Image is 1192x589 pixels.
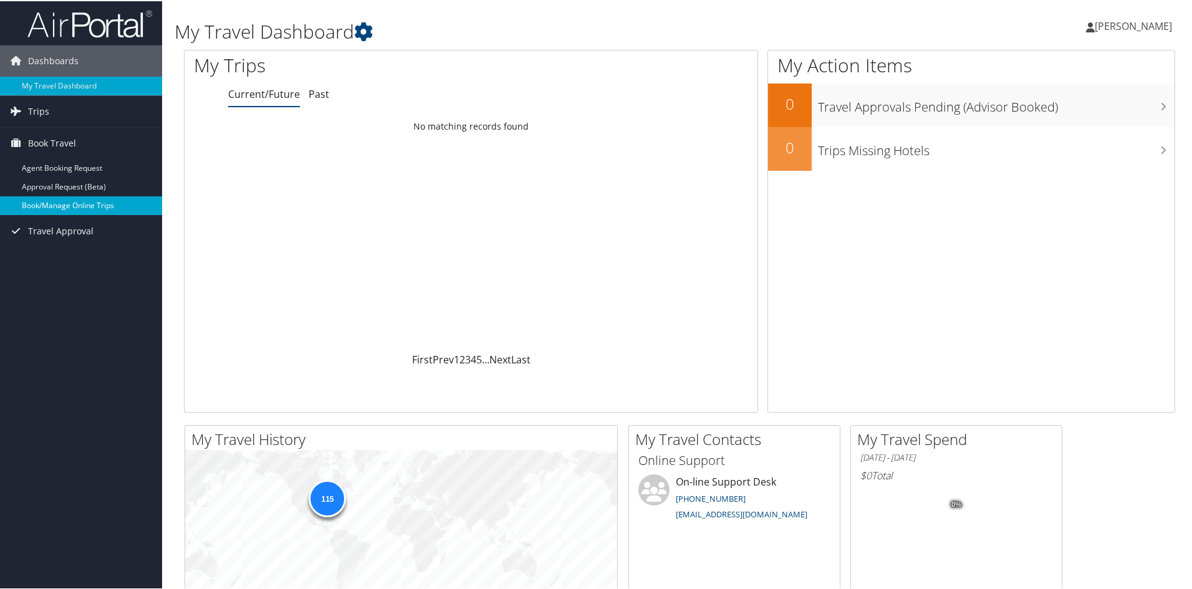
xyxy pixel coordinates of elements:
[309,478,346,515] div: 115
[768,82,1175,126] a: 0Travel Approvals Pending (Advisor Booked)
[768,92,812,113] h2: 0
[454,352,459,365] a: 1
[309,86,329,100] a: Past
[465,352,471,365] a: 3
[412,352,433,365] a: First
[28,214,94,246] span: Travel Approval
[433,352,454,365] a: Prev
[676,492,746,503] a: [PHONE_NUMBER]
[860,467,872,481] span: $0
[459,352,465,365] a: 2
[511,352,531,365] a: Last
[228,86,300,100] a: Current/Future
[185,114,757,136] td: No matching records found
[28,44,79,75] span: Dashboards
[632,473,837,524] li: On-line Support Desk
[768,136,812,157] h2: 0
[857,428,1062,449] h2: My Travel Spend
[28,127,76,158] span: Book Travel
[27,8,152,37] img: airportal-logo.png
[676,507,807,519] a: [EMAIL_ADDRESS][DOMAIN_NAME]
[194,51,509,77] h1: My Trips
[482,352,489,365] span: …
[860,451,1052,462] h6: [DATE] - [DATE]
[471,352,476,365] a: 4
[175,17,848,44] h1: My Travel Dashboard
[768,51,1175,77] h1: My Action Items
[818,91,1175,115] h3: Travel Approvals Pending (Advisor Booked)
[860,467,1052,481] h6: Total
[191,428,617,449] h2: My Travel History
[1095,18,1172,32] span: [PERSON_NAME]
[768,126,1175,170] a: 0Trips Missing Hotels
[635,428,840,449] h2: My Travel Contacts
[818,135,1175,158] h3: Trips Missing Hotels
[1086,6,1185,44] a: [PERSON_NAME]
[476,352,482,365] a: 5
[489,352,511,365] a: Next
[951,500,961,507] tspan: 0%
[28,95,49,126] span: Trips
[638,451,830,468] h3: Online Support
